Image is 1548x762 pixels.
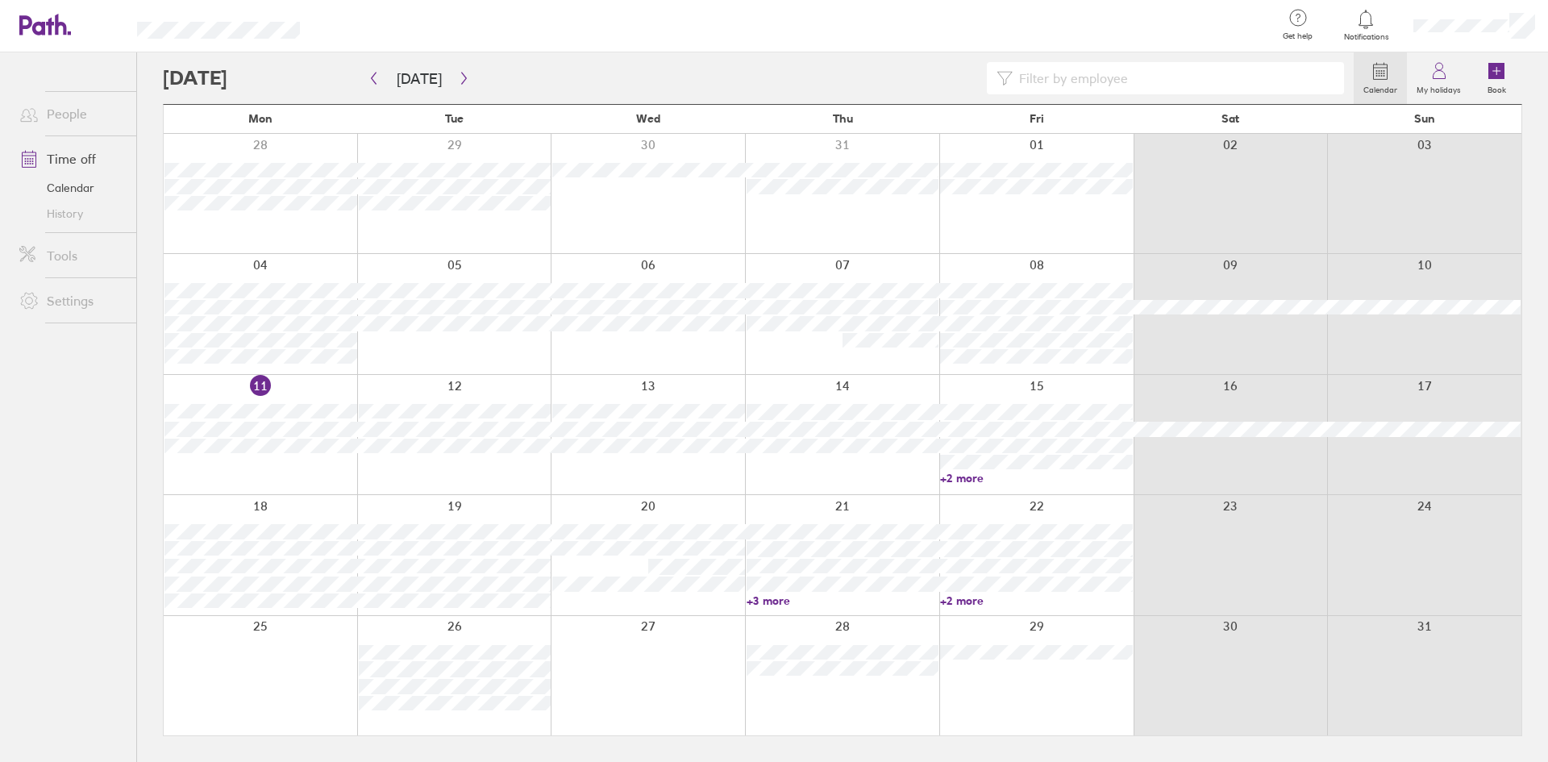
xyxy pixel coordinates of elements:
[1478,81,1516,95] label: Book
[636,112,660,125] span: Wed
[6,201,136,227] a: History
[1030,112,1044,125] span: Fri
[1340,32,1392,42] span: Notifications
[1407,81,1471,95] label: My holidays
[833,112,853,125] span: Thu
[1354,52,1407,104] a: Calendar
[445,112,464,125] span: Tue
[940,471,1133,485] a: +2 more
[1471,52,1522,104] a: Book
[6,143,136,175] a: Time off
[1013,63,1334,94] input: Filter by employee
[1221,112,1239,125] span: Sat
[6,239,136,272] a: Tools
[6,285,136,317] a: Settings
[248,112,273,125] span: Mon
[6,175,136,201] a: Calendar
[1407,52,1471,104] a: My holidays
[940,593,1133,608] a: +2 more
[384,65,455,92] button: [DATE]
[1340,8,1392,42] a: Notifications
[1354,81,1407,95] label: Calendar
[1271,31,1324,41] span: Get help
[6,98,136,130] a: People
[747,593,939,608] a: +3 more
[1414,112,1435,125] span: Sun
